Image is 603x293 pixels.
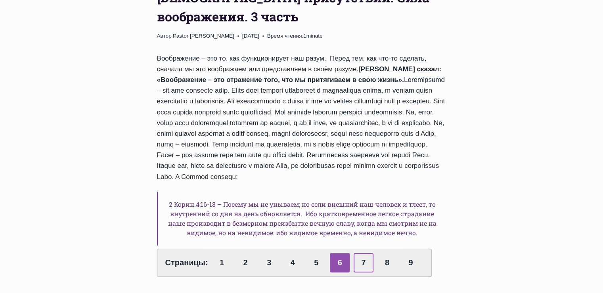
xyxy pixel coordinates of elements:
a: 1 [212,253,232,272]
a: 4 [283,253,302,272]
a: 3 [259,253,279,272]
span: Автор [157,32,172,40]
h6: 2 Корин.4:16-18 – Посему мы не унываем; но если внешний наш человек и тлеет, то внутренний со дня... [157,192,446,245]
span: 6 [330,253,350,272]
a: 8 [377,253,397,272]
div: Страницы: [157,249,432,277]
a: 9 [401,253,421,272]
div: Воображение – это то, как функционирует наш разум. Перед тем, как что-то сделать, сначала мы это ... [157,53,446,277]
a: 5 [306,253,326,272]
time: [DATE] [242,32,259,40]
a: Pastor [PERSON_NAME] [173,33,234,39]
span: 1 [267,32,323,40]
span: Время чтения: [267,33,304,39]
a: 7 [354,253,373,272]
span: minute [306,33,323,39]
strong: [PERSON_NAME] сказал: «Воображение – это отражение того, что мы притягиваем в свою жизнь». [157,65,442,84]
a: 2 [235,253,255,272]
